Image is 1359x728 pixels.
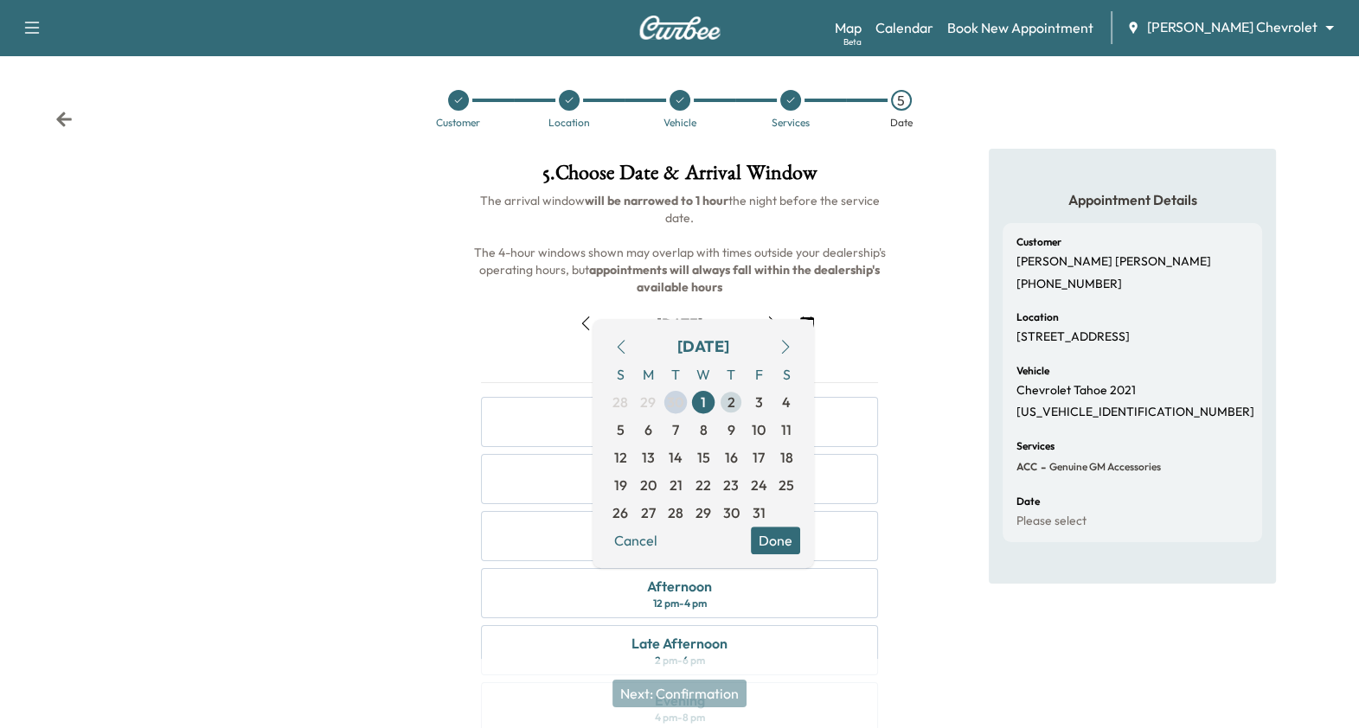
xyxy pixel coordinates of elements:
[701,392,706,412] span: 1
[1016,329,1130,345] p: [STREET_ADDRESS]
[654,654,704,667] div: 2 pm - 6 pm
[584,193,728,208] b: will be narrowed to 1 hour
[728,419,735,440] span: 9
[723,475,739,495] span: 23
[779,475,794,495] span: 25
[745,361,772,388] span: F
[696,502,711,523] span: 29
[656,314,702,333] div: [DATE]
[1016,237,1061,247] h6: Customer
[612,502,628,523] span: 26
[631,633,728,654] div: Late Afternoon
[890,118,913,128] div: Date
[1037,458,1046,476] span: -
[1016,405,1254,420] p: [US_VEHICLE_IDENTIFICATION_NUMBER]
[1016,312,1059,322] h6: Location
[606,361,634,388] span: S
[1016,460,1037,474] span: ACC
[772,118,810,128] div: Services
[473,193,888,295] span: The arrival window the night before the service date. The 4-hour windows shown may overlap with t...
[1046,460,1161,474] span: Genuine GM Accessories
[667,392,684,412] span: 30
[677,335,729,359] div: [DATE]
[614,447,627,468] span: 12
[1016,496,1040,507] h6: Date
[1147,17,1317,37] span: [PERSON_NAME] Chevrolet
[668,502,683,523] span: 28
[700,419,708,440] span: 8
[753,502,766,523] span: 31
[617,419,625,440] span: 5
[614,475,627,495] span: 19
[891,90,912,111] div: 5
[751,475,767,495] span: 24
[781,419,792,440] span: 11
[1016,277,1122,292] p: [PHONE_NUMBER]
[696,475,711,495] span: 22
[644,419,652,440] span: 6
[1016,514,1087,529] p: Please select
[638,16,721,40] img: Curbee Logo
[436,118,480,128] div: Customer
[647,576,712,597] div: Afternoon
[1003,190,1262,209] h5: Appointment Details
[467,163,893,192] h1: 5 . Choose Date & Arrival Window
[751,527,800,554] button: Done
[843,35,862,48] div: Beta
[1016,254,1211,270] p: [PERSON_NAME] [PERSON_NAME]
[669,447,683,468] span: 14
[640,475,657,495] span: 20
[689,361,717,388] span: W
[640,392,656,412] span: 29
[589,262,882,295] b: appointments will always fall within the dealership's available hours
[947,17,1093,38] a: Book New Appointment
[875,17,933,38] a: Calendar
[752,419,766,440] span: 10
[55,111,73,128] div: Back
[1016,441,1055,451] h6: Services
[612,392,628,412] span: 28
[652,597,706,610] div: 12 pm - 4 pm
[634,361,662,388] span: M
[697,447,710,468] span: 15
[672,419,679,440] span: 7
[1016,366,1049,376] h6: Vehicle
[1016,383,1136,399] p: Chevrolet Tahoe 2021
[835,17,862,38] a: MapBeta
[662,361,689,388] span: T
[717,361,745,388] span: T
[725,447,738,468] span: 16
[753,447,765,468] span: 17
[548,118,590,128] div: Location
[723,502,740,523] span: 30
[772,361,800,388] span: S
[780,447,793,468] span: 18
[642,447,655,468] span: 13
[663,118,696,128] div: Vehicle
[641,502,656,523] span: 27
[782,392,791,412] span: 4
[728,392,735,412] span: 2
[755,392,763,412] span: 3
[606,527,665,554] button: Cancel
[670,475,683,495] span: 21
